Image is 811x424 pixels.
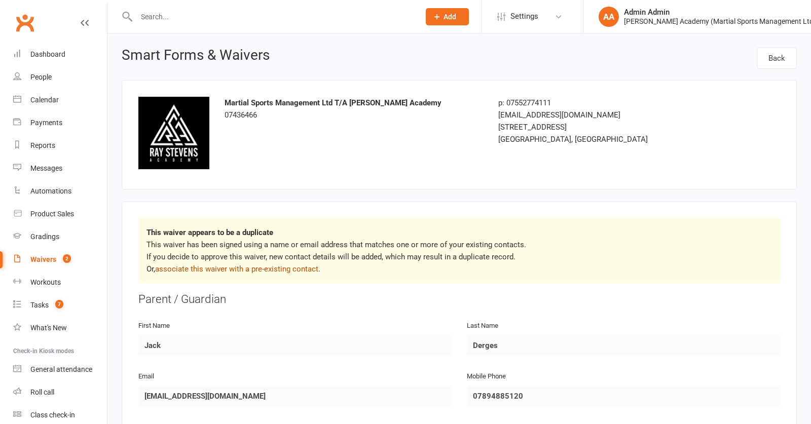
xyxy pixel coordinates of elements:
[13,111,107,134] a: Payments
[30,210,74,218] div: Product Sales
[30,187,71,195] div: Automations
[13,66,107,89] a: People
[467,371,506,382] label: Mobile Phone
[444,13,456,21] span: Add
[510,5,538,28] span: Settings
[30,255,56,263] div: Waivers
[146,239,772,275] p: This waiver has been signed using a name or email address that matches one or more of your existi...
[467,321,498,331] label: Last Name
[122,48,270,66] h1: Smart Forms & Waivers
[30,388,54,396] div: Roll call
[146,228,273,237] strong: This waiver appears to be a duplicate
[30,164,62,172] div: Messages
[225,97,483,121] div: 07436466
[13,381,107,404] a: Roll call
[30,365,92,373] div: General attendance
[13,271,107,294] a: Workouts
[30,278,61,286] div: Workouts
[12,10,38,35] a: Clubworx
[13,225,107,248] a: Gradings
[30,233,59,241] div: Gradings
[30,141,55,149] div: Reports
[55,300,63,309] span: 7
[599,7,619,27] div: AA
[498,109,702,121] div: [EMAIL_ADDRESS][DOMAIN_NAME]
[30,119,62,127] div: Payments
[13,203,107,225] a: Product Sales
[155,264,318,274] a: associate this waiver with a pre-existing contact
[13,294,107,317] a: Tasks 7
[13,43,107,66] a: Dashboard
[498,121,702,133] div: [STREET_ADDRESS]
[13,180,107,203] a: Automations
[498,97,702,109] div: p: 07552774111
[13,317,107,339] a: What's New
[30,324,67,332] div: What's New
[13,157,107,180] a: Messages
[133,10,413,24] input: Search...
[30,50,65,58] div: Dashboard
[30,96,59,104] div: Calendar
[138,97,209,169] img: logo.png
[225,98,441,107] strong: Martial Sports Management Ltd T/A [PERSON_NAME] Academy
[30,73,52,81] div: People
[138,371,154,382] label: Email
[498,133,702,145] div: [GEOGRAPHIC_DATA], [GEOGRAPHIC_DATA]
[138,291,780,307] div: Parent / Guardian
[757,48,797,69] a: Back
[63,254,71,263] span: 2
[13,134,107,157] a: Reports
[13,358,107,381] a: General attendance kiosk mode
[13,89,107,111] a: Calendar
[426,8,469,25] button: Add
[30,301,49,309] div: Tasks
[30,411,75,419] div: Class check-in
[13,248,107,271] a: Waivers 2
[138,321,170,331] label: First Name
